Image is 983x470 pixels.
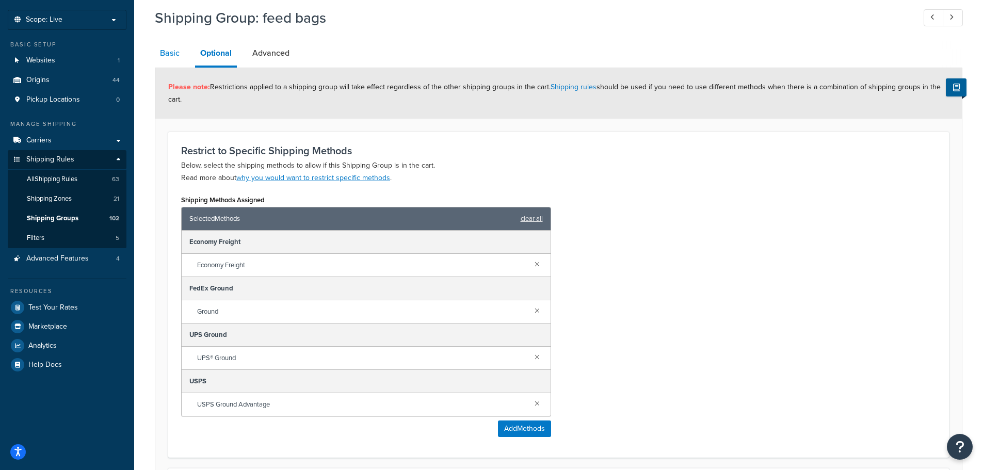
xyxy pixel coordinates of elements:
a: Analytics [8,336,126,355]
a: why you would want to restrict specific methods [236,172,390,183]
div: Manage Shipping [8,120,126,128]
a: Filters5 [8,229,126,248]
div: FedEx Ground [182,277,551,300]
span: Origins [26,76,50,85]
div: Economy Freight [182,231,551,254]
li: Shipping Zones [8,189,126,208]
a: Shipping Groups102 [8,209,126,228]
button: AddMethods [498,420,551,437]
a: Previous Record [924,9,944,26]
span: Shipping Groups [27,214,78,223]
a: Marketplace [8,317,126,336]
span: 1 [118,56,120,65]
span: All Shipping Rules [27,175,77,184]
span: USPS Ground Advantage [197,397,526,412]
a: Pickup Locations0 [8,90,126,109]
strong: Please note: [168,82,210,92]
button: Open Resource Center [947,434,973,460]
div: Basic Setup [8,40,126,49]
a: Shipping Rules [8,150,126,169]
h1: Shipping Group: feed bags [155,8,905,28]
li: Advanced Features [8,249,126,268]
a: Optional [195,41,237,68]
li: Websites [8,51,126,70]
span: Restrictions applied to a shipping group will take effect regardless of the other shipping groups... [168,82,941,105]
a: clear all [521,212,543,226]
a: Carriers [8,131,126,150]
span: 4 [116,254,120,263]
span: Carriers [26,136,52,145]
span: Marketplace [28,322,67,331]
a: Websites1 [8,51,126,70]
span: 63 [112,175,119,184]
span: 21 [114,195,119,203]
label: Shipping Methods Assigned [181,196,265,204]
div: Resources [8,287,126,296]
span: Ground [197,304,526,319]
a: Next Record [943,9,963,26]
span: Help Docs [28,361,62,369]
span: Filters [27,234,44,242]
span: Economy Freight [197,258,526,272]
div: USPS [182,370,551,393]
span: Shipping Zones [27,195,72,203]
a: Advanced Features4 [8,249,126,268]
span: 44 [112,76,120,85]
span: 0 [116,95,120,104]
span: Scope: Live [26,15,62,24]
span: UPS® Ground [197,351,526,365]
a: Origins44 [8,71,126,90]
p: Below, select the shipping methods to allow if this Shipping Group is in the cart. Read more about . [181,159,936,184]
span: Shipping Rules [26,155,74,164]
li: Origins [8,71,126,90]
span: Selected Methods [189,212,515,226]
a: Shipping Zones21 [8,189,126,208]
a: Shipping rules [551,82,597,92]
div: UPS Ground [182,323,551,347]
span: 102 [109,214,119,223]
span: Websites [26,56,55,65]
span: Pickup Locations [26,95,80,104]
li: Shipping Rules [8,150,126,248]
a: AllShipping Rules63 [8,170,126,189]
li: Shipping Groups [8,209,126,228]
span: 5 [116,234,119,242]
span: Advanced Features [26,254,89,263]
li: Pickup Locations [8,90,126,109]
a: Help Docs [8,355,126,374]
span: Test Your Rates [28,303,78,312]
li: Filters [8,229,126,248]
a: Basic [155,41,185,66]
span: Analytics [28,342,57,350]
a: Test Your Rates [8,298,126,317]
a: Advanced [247,41,295,66]
button: Show Help Docs [946,78,966,96]
h3: Restrict to Specific Shipping Methods [181,145,936,156]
